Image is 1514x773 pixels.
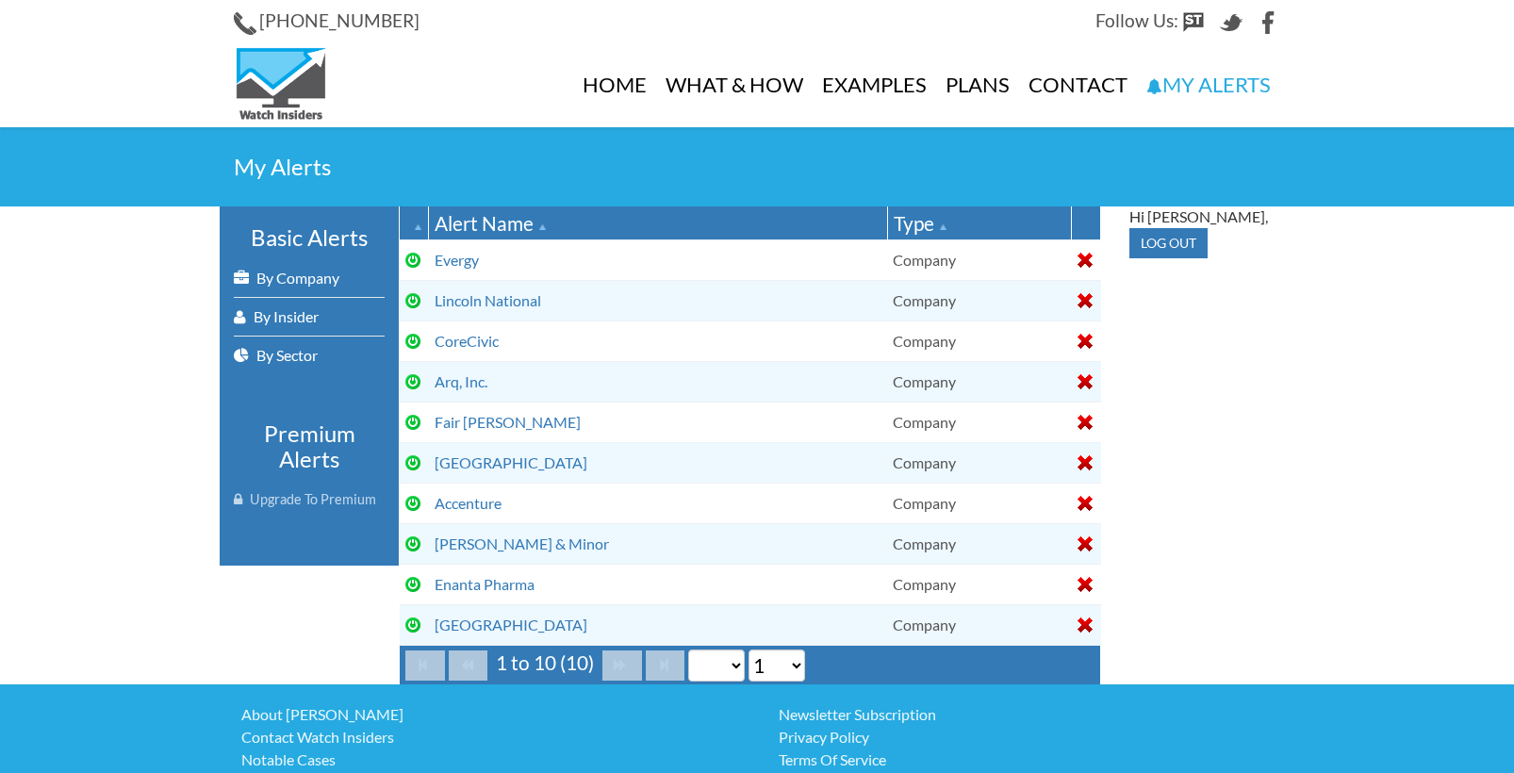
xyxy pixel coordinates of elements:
div: Alert Name [435,209,881,237]
select: Select page number [749,650,805,682]
span: Follow Us: [1095,9,1178,31]
img: Facebook [1258,11,1280,34]
a: Arq, Inc. [435,372,487,390]
td: Company [887,564,1071,604]
h3: Premium Alerts [234,421,385,471]
div: Type [894,209,1065,237]
a: CoreCivic [435,332,499,350]
h2: My Alerts [234,156,1280,178]
td: Company [887,280,1071,321]
td: Company [887,239,1071,280]
img: Phone [234,12,256,35]
a: Upgrade To Premium [234,481,385,518]
td: Company [887,361,1071,402]
div: Hi [PERSON_NAME], [1129,206,1280,228]
th: : Ascending sort applied, activate to apply a descending sort [400,206,429,240]
a: Lincoln National [435,291,541,309]
th: : No sort applied, activate to apply an ascending sort [1072,206,1101,240]
a: Terms Of Service [771,748,1280,771]
a: My Alerts [1137,42,1280,127]
a: [PERSON_NAME] & Minor [435,535,609,552]
td: Company [887,321,1071,361]
a: Privacy Policy [771,726,1280,748]
input: Log out [1129,228,1208,258]
td: Company [887,523,1071,564]
a: By Sector [234,337,385,374]
a: [GEOGRAPHIC_DATA] [435,453,587,471]
span: [PHONE_NUMBER] [259,9,420,31]
th: Type: Ascending sort applied, activate to apply a descending sort [887,206,1071,240]
a: By Company [234,259,385,297]
select: Select page size [688,650,745,682]
a: Accenture [435,494,502,512]
a: Enanta Pharma [435,575,535,593]
a: What & How [656,42,813,127]
td: Company [887,483,1071,523]
img: StockTwits [1182,11,1205,34]
a: Examples [813,42,936,127]
a: Fair [PERSON_NAME] [435,413,581,431]
a: Plans [936,42,1019,127]
a: [GEOGRAPHIC_DATA] [435,616,587,633]
h3: Basic Alerts [234,225,385,250]
a: Contact [1019,42,1137,127]
td: Company [887,442,1071,483]
img: Twitter [1220,11,1242,34]
a: Contact Watch Insiders [234,726,743,748]
span: 1 to 10 (10) [491,650,599,674]
th: Alert Name: Ascending sort applied, activate to apply a descending sort [429,206,888,240]
a: Home [573,42,656,127]
a: Notable Cases [234,748,743,771]
a: Newsletter Subscription [771,703,1280,726]
a: By Insider [234,298,385,336]
td: Company [887,402,1071,442]
a: About [PERSON_NAME] [234,703,743,726]
a: Evergy [435,251,479,269]
td: Company [887,604,1071,645]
